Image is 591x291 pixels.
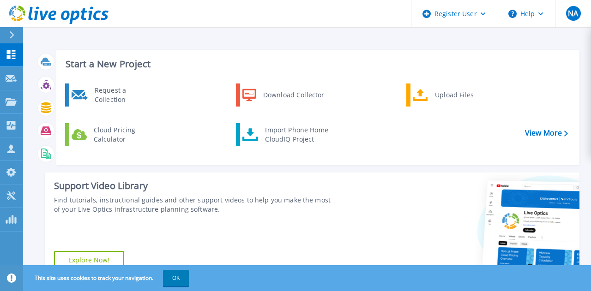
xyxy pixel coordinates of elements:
div: Cloud Pricing Calculator [89,125,157,144]
div: Request a Collection [90,86,157,104]
a: Download Collector [236,83,331,107]
a: Upload Files [406,83,501,107]
div: Upload Files [430,86,499,104]
div: Find tutorials, instructional guides and other support videos to help you make the most of your L... [54,196,332,214]
div: Download Collector [259,86,328,104]
a: Cloud Pricing Calculator [65,123,160,146]
span: NA [568,10,578,17]
button: OK [163,270,189,286]
span: This site uses cookies to track your navigation. [25,270,189,286]
a: Request a Collection [65,83,160,107]
div: Support Video Library [54,180,332,192]
div: Import Phone Home CloudIQ Project [260,125,332,144]
a: View More [525,129,568,137]
h3: Start a New Project [66,59,567,69]
a: Explore Now! [54,251,124,269]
